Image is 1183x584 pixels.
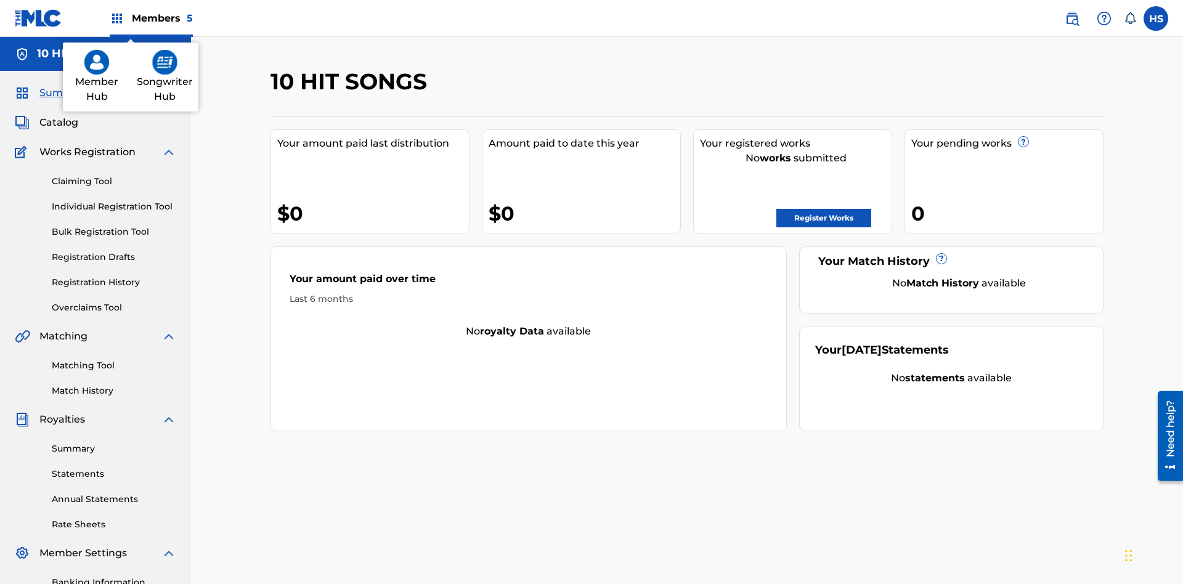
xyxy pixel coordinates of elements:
a: member hubMember Hub [63,43,131,112]
div: Your Match History [815,253,1088,270]
span: ? [1018,137,1028,147]
span: [DATE] [842,343,882,357]
div: Your registered works [700,136,892,151]
img: member hub [84,50,109,75]
img: songwriter hub [152,50,177,75]
span: ? [937,254,946,264]
img: Catalog [15,115,30,130]
img: Works Registration [15,145,31,160]
div: Your pending works [911,136,1103,151]
img: Matching [15,329,30,344]
img: Member Settings [15,546,30,561]
div: Notifications [1124,12,1136,25]
iframe: Chat Widget [1121,525,1183,584]
div: $0 [489,200,680,227]
a: Claiming Tool [52,175,176,188]
div: Your amount paid last distribution [277,136,469,151]
a: Overclaims Tool [52,301,176,314]
a: Matching Tool [52,359,176,372]
img: expand [161,412,176,427]
a: Bulk Registration Tool [52,225,176,238]
img: Summary [15,86,30,100]
iframe: Resource Center [1148,386,1183,487]
a: Individual Registration Tool [52,200,176,213]
a: Summary [52,442,176,455]
span: Matching [39,329,87,344]
a: songwriter hubSongwriter Hub [131,43,198,112]
img: help [1097,11,1112,26]
a: Registration History [52,276,176,289]
span: Works Registration [39,145,136,160]
div: Drag [1125,537,1132,574]
span: Members [132,11,193,25]
img: Accounts [15,47,30,62]
div: $0 [277,200,469,227]
img: Royalties [15,412,30,427]
div: No available [831,276,1088,291]
a: Match History [52,384,176,397]
span: Member Settings [39,546,127,561]
div: No available [271,324,786,339]
img: expand [161,546,176,561]
a: Register Works [776,209,871,227]
a: SummarySummary [15,86,89,100]
a: Annual Statements [52,493,176,506]
img: expand [161,329,176,344]
div: Your Statements [815,342,949,359]
div: 0 [911,200,1103,227]
h2: 10 HIT SONGS [270,68,433,95]
strong: works [760,152,791,164]
a: Statements [52,468,176,481]
img: expand [161,145,176,160]
div: Help [1092,6,1116,31]
a: Registration Drafts [52,251,176,264]
a: Public Search [1060,6,1084,31]
div: No submitted [700,151,892,166]
span: Summary [39,86,89,100]
img: search [1065,11,1079,26]
div: No available [815,371,1088,386]
h5: 10 HIT SONGS [37,47,115,61]
div: Last 6 months [290,293,768,306]
div: Your amount paid over time [290,272,768,293]
a: CatalogCatalog [15,115,78,130]
div: Amount paid to date this year [489,136,680,151]
img: MLC Logo [15,9,62,27]
span: 5 [187,12,193,24]
span: Royalties [39,412,85,427]
img: Top Rightsholders [110,11,124,26]
strong: statements [905,372,965,384]
a: Rate Sheets [52,518,176,531]
strong: Match History [906,277,979,289]
span: Catalog [39,115,78,130]
strong: royalty data [480,325,544,337]
div: User Menu [1144,6,1168,31]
